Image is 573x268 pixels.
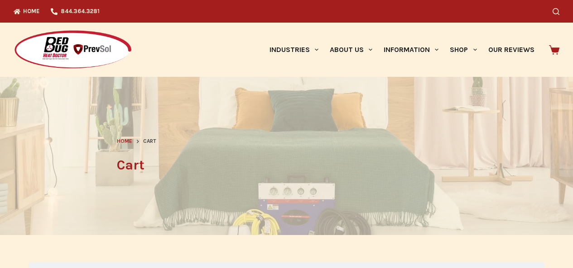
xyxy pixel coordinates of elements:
[117,138,132,144] span: Home
[264,23,540,77] nav: Primary
[117,137,132,146] a: Home
[143,137,156,146] span: Cart
[324,23,378,77] a: About Us
[117,155,457,175] h1: Cart
[482,23,540,77] a: Our Reviews
[444,23,482,77] a: Shop
[553,8,559,15] button: Search
[378,23,444,77] a: Information
[264,23,324,77] a: Industries
[14,30,132,70] img: Prevsol/Bed Bug Heat Doctor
